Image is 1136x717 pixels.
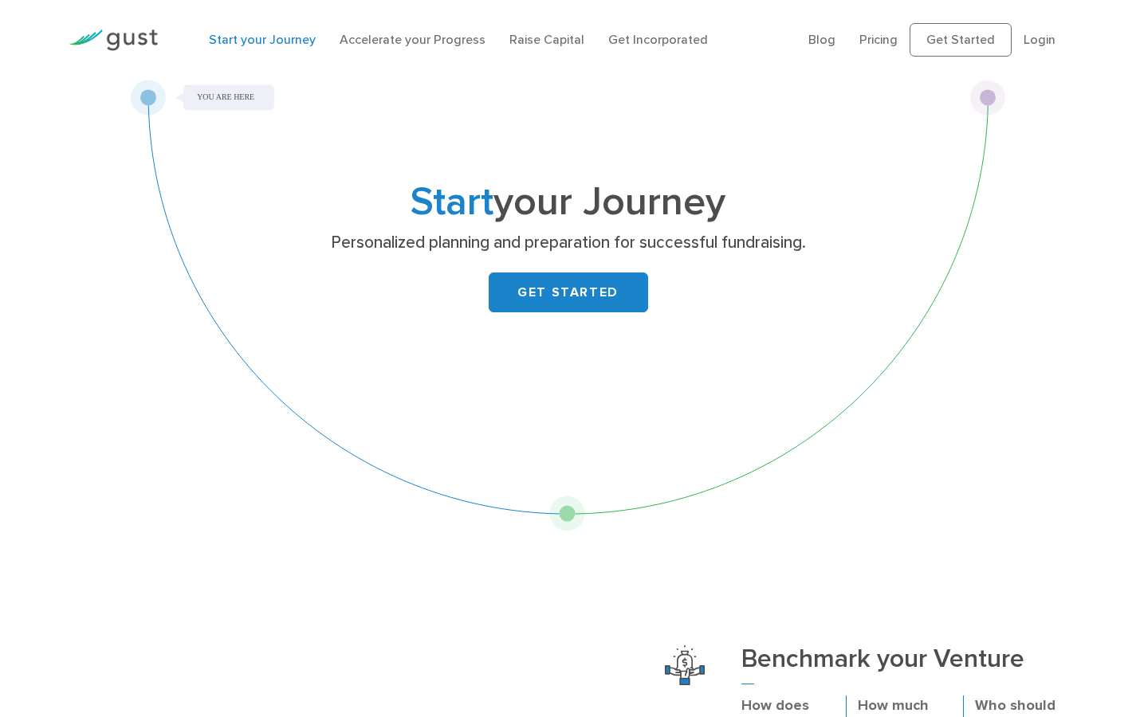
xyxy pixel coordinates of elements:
[910,23,1012,57] a: Get Started
[608,32,708,47] a: Get Incorporated
[254,184,883,221] h1: your Journey
[741,645,1067,684] h3: Benchmark your Venture
[411,178,493,225] span: Start
[665,645,705,685] img: Benchmark Your Venture
[859,32,898,47] a: Pricing
[340,32,485,47] a: Accelerate your Progress
[489,272,648,312] a: GET STARTED
[808,32,835,47] a: Blog
[259,232,877,254] p: Personalized planning and preparation for successful fundraising.
[209,32,316,47] a: Start your Journey
[69,29,158,51] img: Gust Logo
[1024,32,1055,47] a: Login
[509,32,584,47] a: Raise Capital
